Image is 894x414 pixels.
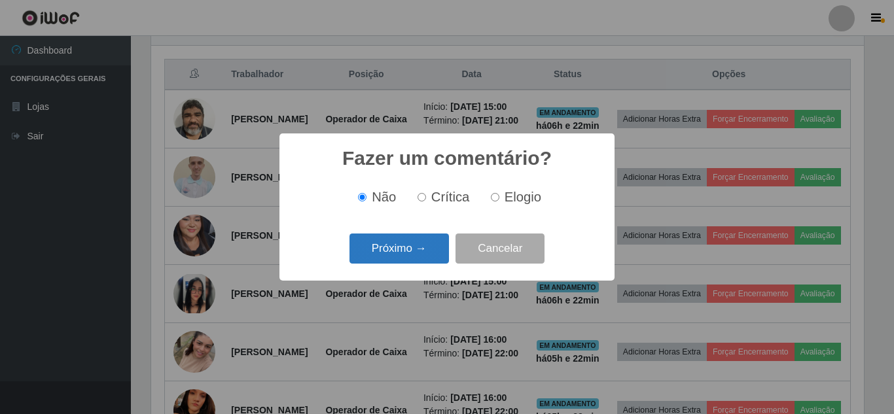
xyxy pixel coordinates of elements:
span: Não [372,190,396,204]
span: Elogio [505,190,541,204]
button: Próximo → [349,233,449,264]
input: Crítica [418,193,426,201]
input: Elogio [491,193,499,201]
input: Não [358,193,367,201]
button: Cancelar [456,233,545,264]
span: Crítica [431,190,470,204]
h2: Fazer um comentário? [342,147,552,170]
